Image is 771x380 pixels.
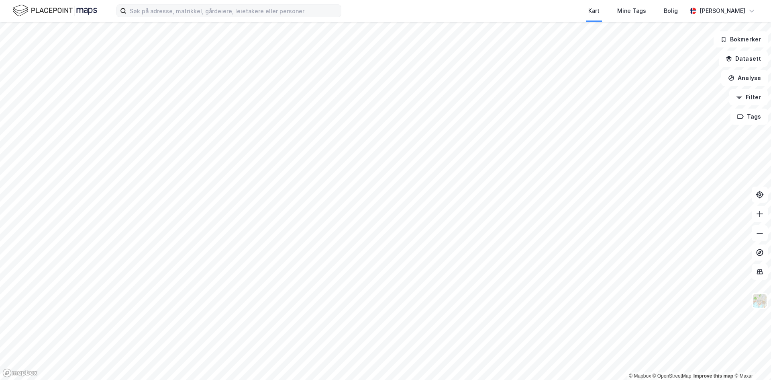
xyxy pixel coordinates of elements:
button: Datasett [719,51,768,67]
button: Bokmerker [714,31,768,47]
iframe: Chat Widget [731,341,771,380]
button: Tags [730,109,768,125]
div: Mine Tags [617,6,646,16]
img: logo.f888ab2527a4732fd821a326f86c7f29.svg [13,4,97,18]
div: [PERSON_NAME] [700,6,745,16]
div: Bolig [664,6,678,16]
a: Mapbox homepage [2,368,38,378]
input: Søk på adresse, matrikkel, gårdeiere, leietakere eller personer [126,5,341,17]
button: Filter [729,89,768,105]
a: Mapbox [629,373,651,379]
div: Kart [588,6,600,16]
div: Kontrollprogram for chat [731,341,771,380]
img: Z [752,293,767,308]
a: Improve this map [693,373,733,379]
a: OpenStreetMap [653,373,691,379]
button: Analyse [721,70,768,86]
